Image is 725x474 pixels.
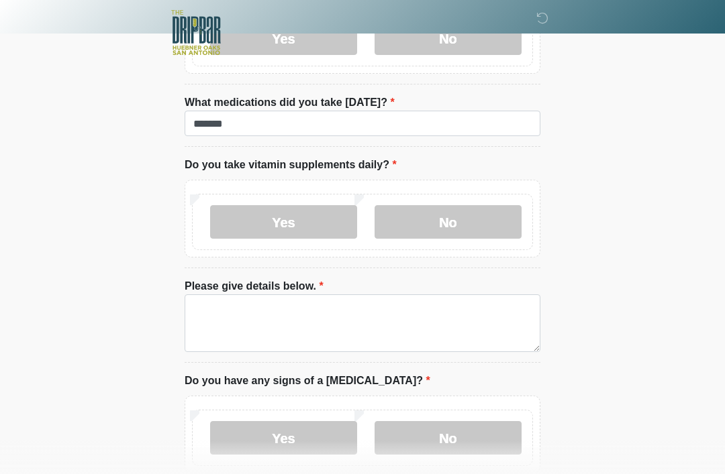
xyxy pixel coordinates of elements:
[210,421,357,455] label: Yes
[185,157,397,173] label: Do you take vitamin supplements daily?
[185,373,430,389] label: Do you have any signs of a [MEDICAL_DATA]?
[171,10,221,55] img: The DRIPBaR - The Strand at Huebner Oaks Logo
[375,421,522,455] label: No
[185,278,324,294] label: Please give details below.
[210,205,357,239] label: Yes
[185,95,395,111] label: What medications did you take [DATE]?
[375,205,522,239] label: No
